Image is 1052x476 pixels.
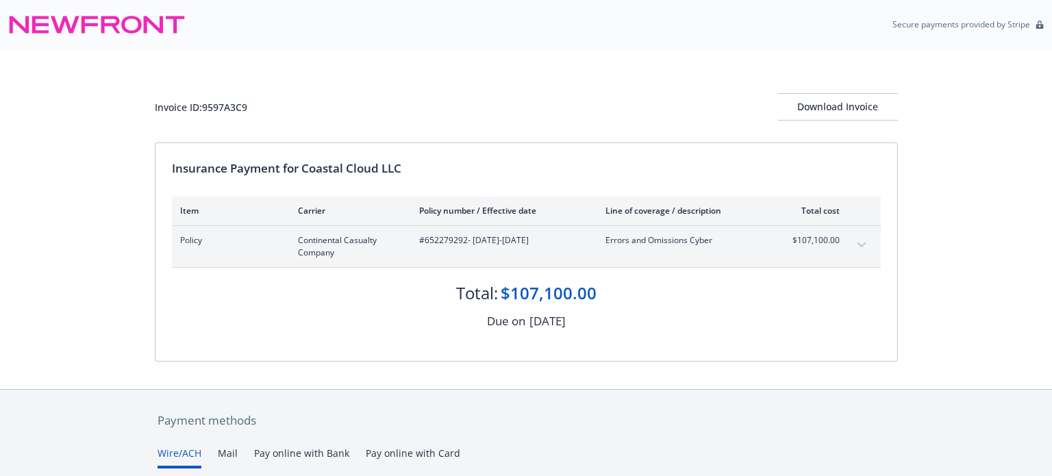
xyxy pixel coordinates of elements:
[892,18,1030,30] p: Secure payments provided by Stripe
[605,234,766,247] span: Errors and Omissions Cyber
[298,205,397,216] div: Carrier
[180,234,276,247] span: Policy
[419,234,584,247] span: #652279292 - [DATE]-[DATE]
[180,205,276,216] div: Item
[851,234,873,256] button: expand content
[158,412,895,429] div: Payment methods
[487,312,525,330] div: Due on
[254,446,349,468] button: Pay online with Bank
[501,281,597,305] div: $107,100.00
[419,205,584,216] div: Policy number / Effective date
[788,234,840,247] span: $107,100.00
[529,312,566,330] div: [DATE]
[218,446,238,468] button: Mail
[456,281,498,305] div: Total:
[366,446,460,468] button: Pay online with Card
[172,160,881,177] div: Insurance Payment for Coastal Cloud LLC
[788,205,840,216] div: Total cost
[155,100,247,114] div: Invoice ID: 9597A3C9
[158,446,201,468] button: Wire/ACH
[778,93,898,121] button: Download Invoice
[778,94,898,120] div: Download Invoice
[298,234,397,259] span: Continental Casualty Company
[605,205,766,216] div: Line of coverage / description
[172,226,881,267] div: PolicyContinental Casualty Company#652279292- [DATE]-[DATE]Errors and Omissions Cyber$107,100.00e...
